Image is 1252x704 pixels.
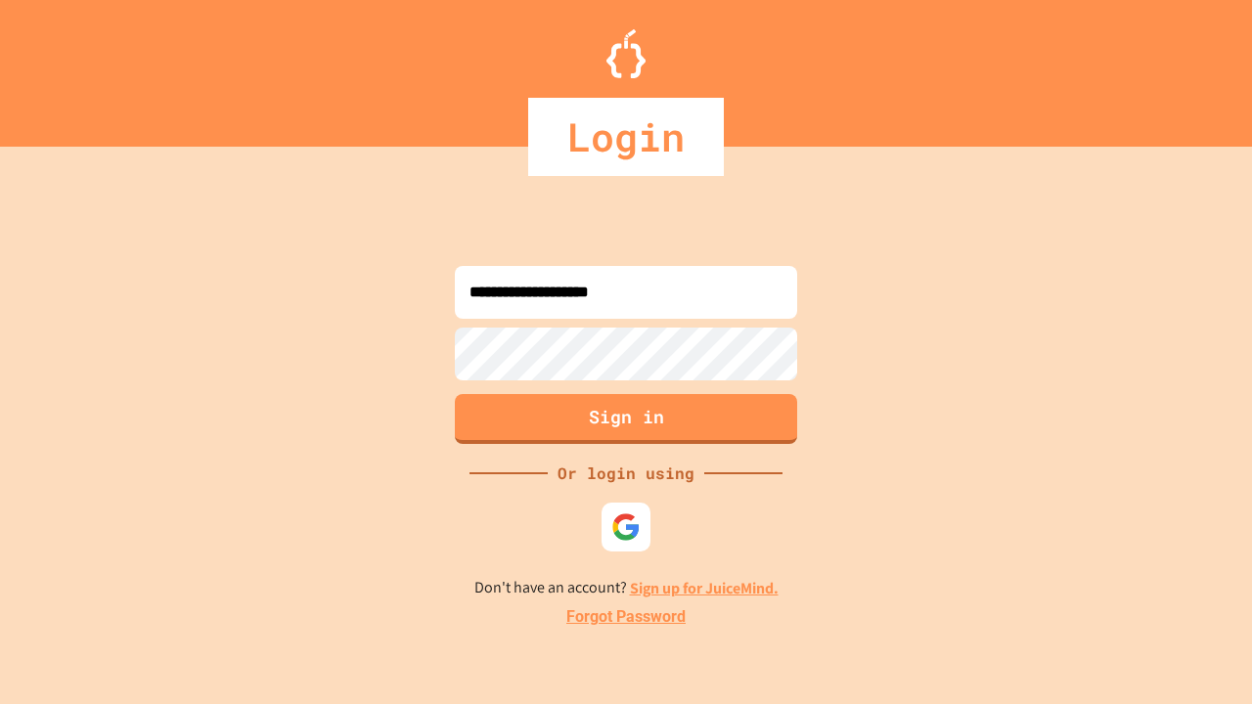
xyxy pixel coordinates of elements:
div: Or login using [548,462,704,485]
img: google-icon.svg [611,512,641,542]
a: Forgot Password [566,605,686,629]
p: Don't have an account? [474,576,779,600]
button: Sign in [455,394,797,444]
div: Login [528,98,724,176]
img: Logo.svg [606,29,646,78]
a: Sign up for JuiceMind. [630,578,779,598]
